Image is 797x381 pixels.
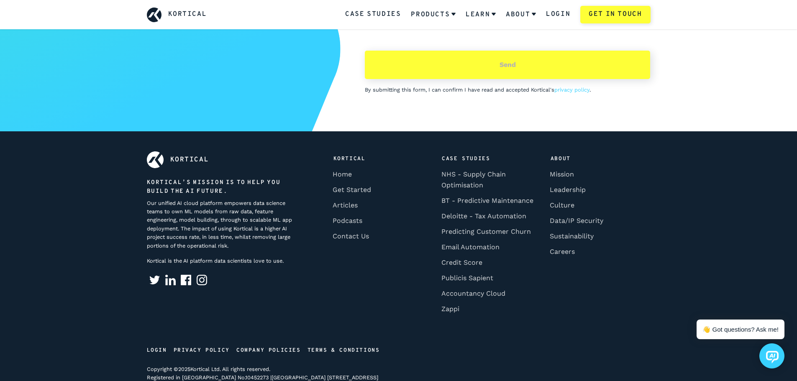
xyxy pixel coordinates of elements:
[147,178,298,196] h4: Kortical’s mission is to help you build the AI future.
[330,182,374,197] a: Get Started
[547,244,578,259] a: Careers
[365,86,650,94] p: By submitting this form, I can confirm I have read and accepted Kortical's .
[330,197,361,213] a: Articles
[438,301,462,316] a: Zappi
[330,151,428,166] p: Kortical
[330,213,365,228] a: Podcasts
[466,4,496,26] a: Learn
[554,87,589,93] a: privacy policy
[438,151,536,166] p: Case Studies
[168,9,207,20] a: Kortical
[438,166,536,193] a: NHS - Supply Chain Optimisation
[438,255,485,270] a: Credit Score
[308,343,387,358] a: Terms & Conditions
[330,166,355,182] a: Home
[174,343,236,358] a: Privacy Policy
[438,224,533,239] a: Predicting Customer Churn
[547,151,645,166] p: About
[438,208,529,224] a: Deloitte - Tax Automation
[165,275,176,285] img: LinkedIn
[547,213,606,228] a: Data/IP Security
[438,285,508,301] a: Accountancy Cloud
[365,51,650,79] button: send
[438,270,496,285] a: Publicis Sapient
[197,275,207,285] img: Instagram
[147,257,298,265] p: Kortical is the AI platform data scientists love to use.
[147,199,298,251] p: Our unified AI cloud platform empowers data science teams to own ML models from raw data, feature...
[411,4,456,26] a: Products
[272,374,378,381] a: [GEOGRAPHIC_DATA] [STREET_ADDRESS]
[547,182,589,197] a: Leadership
[181,275,191,285] img: Facebook
[147,343,174,358] a: Login
[345,9,401,20] a: Case Studies
[330,228,372,244] a: Contact Us
[547,228,597,244] a: Sustainability
[580,6,650,23] a: Get in touch
[547,197,577,213] a: Culture
[546,9,570,20] a: Login
[149,275,160,285] img: Twitter
[547,166,577,182] a: Mission
[438,193,536,208] a: BT - Predictive Maintenance
[170,156,209,163] a: Kortical
[438,239,502,255] a: Email Automation
[236,343,308,358] a: Company Policies
[506,4,536,26] a: About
